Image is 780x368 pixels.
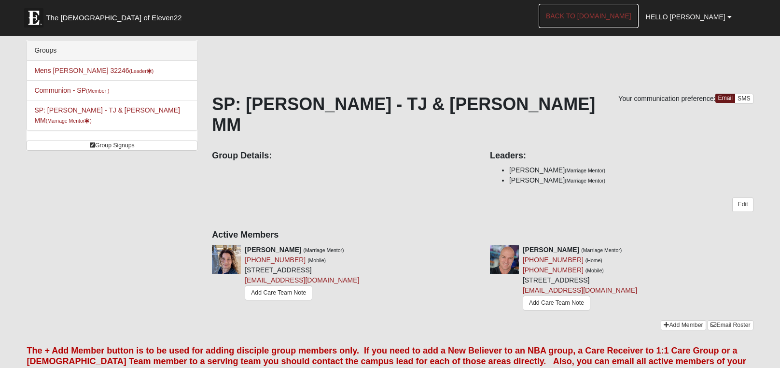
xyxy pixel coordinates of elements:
[565,178,605,184] small: (Marriage Mentor)
[523,286,637,294] a: [EMAIL_ADDRESS][DOMAIN_NAME]
[212,94,753,135] h1: SP: [PERSON_NAME] - TJ & [PERSON_NAME] MM
[523,296,590,311] a: Add Care Team Note
[639,5,739,29] a: Hello [PERSON_NAME]
[245,256,306,264] a: [PHONE_NUMBER]
[129,68,154,74] small: (Leader )
[708,320,753,330] a: Email Roster
[581,247,622,253] small: (Marriage Mentor)
[307,257,326,263] small: (Mobile)
[523,246,579,254] strong: [PERSON_NAME]
[646,13,725,21] span: Hello [PERSON_NAME]
[34,86,109,94] a: Communion - SP(Member )
[523,245,637,313] div: [STREET_ADDRESS]
[618,95,715,102] span: Your communication preference:
[509,165,753,175] li: [PERSON_NAME]
[19,3,212,28] a: The [DEMOGRAPHIC_DATA] of Eleven22
[539,4,639,28] a: Back to [DOMAIN_NAME]
[732,198,753,212] a: Edit
[661,320,706,330] a: Add Member
[46,13,181,23] span: The [DEMOGRAPHIC_DATA] of Eleven22
[34,67,153,74] a: Mens [PERSON_NAME] 32246(Leader)
[27,141,197,151] a: Group Signups
[245,245,359,303] div: [STREET_ADDRESS]
[245,285,312,300] a: Add Care Team Note
[509,175,753,185] li: [PERSON_NAME]
[212,151,475,161] h4: Group Details:
[523,266,584,274] a: [PHONE_NUMBER]
[735,94,753,104] a: SMS
[212,230,753,241] h4: Active Members
[34,106,180,124] a: SP: [PERSON_NAME] - TJ & [PERSON_NAME] MM(Marriage Mentor)
[715,94,735,103] a: Email
[565,168,605,173] small: (Marriage Mentor)
[245,276,359,284] a: [EMAIL_ADDRESS][DOMAIN_NAME]
[46,118,92,124] small: (Marriage Mentor )
[490,151,753,161] h4: Leaders:
[585,257,602,263] small: (Home)
[24,8,43,28] img: Eleven22 logo
[585,268,604,273] small: (Mobile)
[304,247,344,253] small: (Marriage Mentor)
[86,88,109,94] small: (Member )
[523,256,584,264] a: [PHONE_NUMBER]
[27,41,197,61] div: Groups
[245,246,301,254] strong: [PERSON_NAME]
